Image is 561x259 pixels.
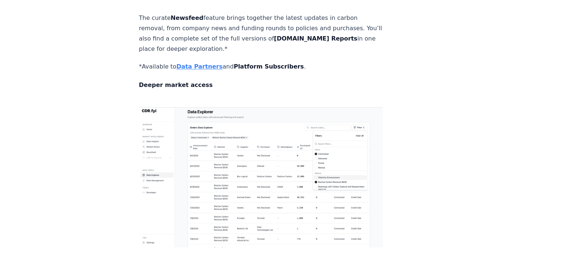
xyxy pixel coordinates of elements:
[274,35,357,42] strong: [DOMAIN_NAME] Reports
[139,13,383,54] p: The curate feature brings together the latest updates in carbon removal, from company news and fu...
[171,14,204,21] strong: Newsfeed
[139,81,213,88] strong: Deeper market access
[139,107,383,247] img: blog post image
[139,62,383,72] p: *Available to and .
[234,63,304,70] strong: Platform Subscribers
[176,63,222,70] a: Data Partners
